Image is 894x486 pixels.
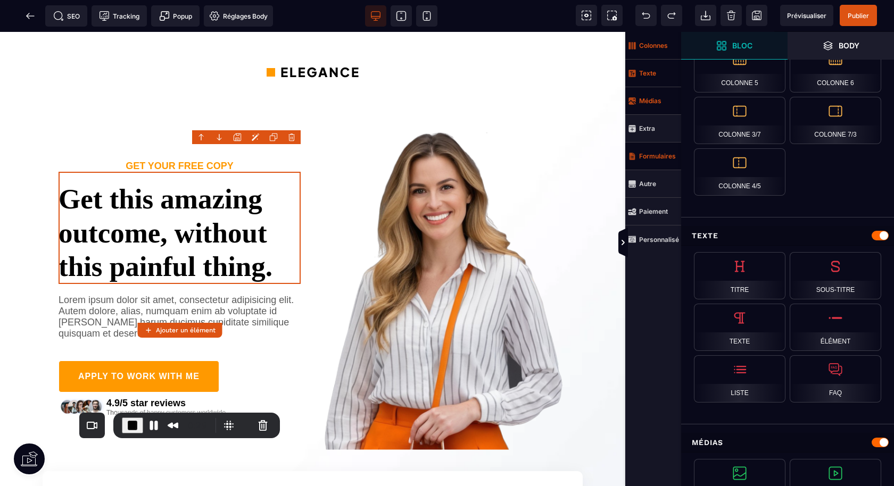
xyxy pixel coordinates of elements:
div: Sous-titre [790,252,881,299]
strong: Body [839,41,859,49]
span: Popup [159,11,192,21]
span: Colonnes [625,32,681,60]
span: Défaire [635,5,657,26]
strong: Formulaires [639,152,676,160]
strong: Ajouter un élément [156,326,216,334]
div: Texte [681,226,894,246]
img: 7ce4f1d884bec3e3122cfe95a8df0004_rating.png [59,364,106,386]
span: Voir tablette [391,5,412,27]
span: Enregistrer le contenu [840,5,877,26]
span: Ouvrir les blocs [681,32,788,60]
span: Extra [625,115,681,143]
strong: Personnalisé [639,236,679,244]
div: Liste [694,355,785,403]
span: Favicon [204,5,273,27]
button: APPLY TO WORK WITH ME [59,329,219,361]
span: Prévisualiser [787,12,826,20]
img: 520d3af84cf2ed00cf9ac0abaa6794ed_female_image_3.png [325,100,567,418]
span: Formulaires [625,143,681,170]
div: Colonne 7/3 [790,97,881,144]
span: Métadata SEO [45,5,87,27]
div: Colonne 4/5 [694,148,785,196]
strong: Autre [639,180,656,188]
button: Ajouter un élément [137,323,222,338]
span: Rétablir [661,5,682,26]
span: Aperçu [780,5,833,26]
div: Élément [790,304,881,351]
span: Retour [20,5,41,27]
span: Enregistrer [746,5,767,26]
div: Colonne 6 [790,45,881,93]
span: Capture d'écran [601,5,623,26]
strong: Colonnes [639,41,668,49]
span: Personnalisé [625,225,681,253]
div: Titre [694,252,785,299]
strong: Texte [639,69,656,77]
span: Médias [625,87,681,115]
img: 36a31ef8dffae9761ab5e8e4264402e5_logo.png [267,32,359,48]
div: Colonne 5 [694,45,785,93]
span: Importer [695,5,716,26]
div: Médias [681,433,894,453]
span: Réglages Body [209,11,268,21]
span: Tracking [99,11,139,21]
span: Code de suivi [92,5,147,27]
span: Autre [625,170,681,198]
div: Colonne 3/7 [694,97,785,144]
strong: Extra [639,124,655,132]
strong: Paiement [639,207,668,215]
span: Publier [848,12,869,20]
span: Voir mobile [416,5,437,27]
strong: Bloc [732,41,752,49]
div: FAQ [790,355,881,403]
span: Texte [625,60,681,87]
span: Ouvrir les calques [788,32,894,60]
span: Paiement [625,198,681,225]
span: SEO [53,11,80,21]
strong: Médias [639,97,661,105]
div: Texte [694,304,785,351]
span: Voir bureau [365,5,386,27]
span: Voir les composants [576,5,597,26]
span: Créer une alerte modale [151,5,200,27]
span: Nettoyage [721,5,742,26]
span: Afficher les vues [681,227,692,259]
